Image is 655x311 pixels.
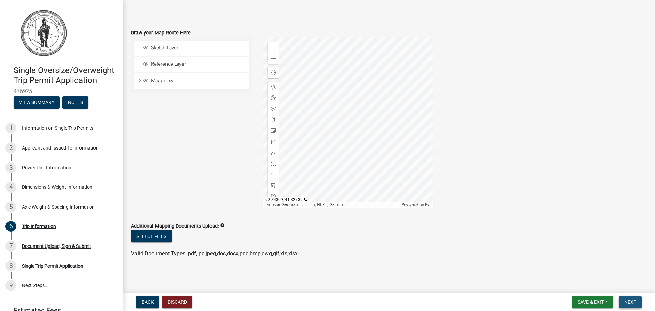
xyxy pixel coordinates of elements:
div: Zoom out [268,53,279,64]
wm-modal-confirm: Notes [62,100,88,105]
div: 3 [5,162,16,173]
span: Next [624,299,636,305]
a: Esri [425,202,432,207]
div: Powered by [400,202,433,208]
span: Valid Document Types: pdf,jpg,jpeg,doc,docx,png,bmp,dwg,gif,xls,xlsx [131,250,298,257]
div: Sketch Layer [142,45,247,52]
button: View Summary [14,96,60,109]
i: info [220,223,225,228]
button: Notes [62,96,88,109]
li: Mapproxy [134,73,249,89]
button: Next [619,296,642,308]
div: Power Unit Information [22,165,71,170]
div: Applicant and Issued To Information [22,145,99,150]
div: 5 [5,201,16,212]
div: 8 [5,260,16,271]
label: Additional Mapping Documents Upload: [131,224,219,229]
span: Mapproxy [149,77,247,84]
button: Back [136,296,159,308]
div: 6 [5,221,16,232]
div: 2 [5,142,16,153]
wm-modal-confirm: Summary [14,100,60,105]
div: Mapproxy [142,77,247,84]
label: Draw your Map Route Here [131,31,191,36]
div: Zoom in [268,42,279,53]
div: 9 [5,280,16,291]
button: Select files [131,230,172,242]
button: Discard [162,296,192,308]
div: Single Trip Permit Application [22,264,83,268]
div: Trip Information [22,224,56,229]
span: Back [142,299,154,305]
div: Information on Single Trip Permits [22,126,93,130]
li: Reference Layer [134,57,249,72]
div: Find my location [268,67,279,78]
span: Reference Layer [149,61,247,67]
div: Dimensions & Weight Information [22,185,92,189]
ul: Layer List [133,39,250,91]
h4: Single Oversize/Overweight Trip Permit Application [14,66,117,85]
div: Document Upload, Sign & Submit [22,244,91,249]
img: Mahaska County, Iowa [14,7,74,58]
span: Sketch Layer [149,45,247,51]
span: 476925 [14,88,109,95]
div: 1 [5,123,16,133]
div: Reference Layer [142,61,247,68]
div: 7 [5,241,16,252]
div: Earthstar Geographics | Esri, HERE, Garmin [263,202,400,208]
span: Expand [137,77,142,85]
li: Sketch Layer [134,41,249,56]
button: Save & Exit [572,296,613,308]
span: Save & Exit [578,299,604,305]
div: 4 [5,182,16,193]
div: Axle Weight & Spacing Information [22,204,95,209]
